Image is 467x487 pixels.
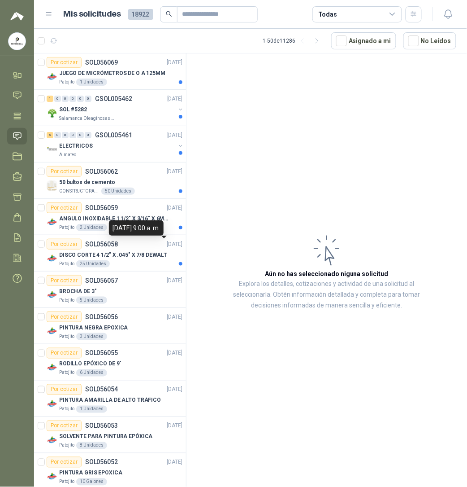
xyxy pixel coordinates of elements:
p: DISCO CORTE 4 1/2" X .045" X 7/8 DEWALT [59,251,167,259]
p: PINTURA NEGRA EPOXICA [59,324,128,332]
div: 1 Unidades [76,406,107,413]
div: 0 [77,132,84,138]
div: 1 Unidades [76,79,107,86]
p: ANGULO INOXIDABLE 1 1/2" X 3/16" X 6MTS [59,215,171,223]
img: Company Logo [47,71,57,82]
img: Company Logo [47,180,57,191]
a: Por cotizarSOL056069[DATE] Company LogoJUEGO DE MICRÓMETROS DE O A 125MMPatojito1 Unidades [34,53,186,90]
div: 5 Unidades [76,297,107,304]
a: Por cotizarSOL056055[DATE] Company LogoRODILLO EPÓXICO DE 9"Patojito6 Unidades [34,344,186,381]
div: 3 Unidades [76,333,107,340]
p: [DATE] [167,422,182,430]
p: Patojito [59,406,74,413]
a: Por cotizarSOL056054[DATE] Company LogoPINTURA AMARILLA DE ALTO TRÁFICOPatojito1 Unidades [34,381,186,417]
p: [DATE] [167,58,182,67]
div: Por cotizar [47,457,82,468]
a: Por cotizarSOL056057[DATE] Company LogoBROCHA DE 3"Patojito5 Unidades [34,272,186,308]
div: 1 [47,96,53,102]
div: 50 Unidades [101,188,135,195]
span: search [166,11,172,17]
div: [DATE] 9:00 a. m. [109,220,164,236]
p: Patojito [59,260,74,268]
div: 2 Unidades [76,224,107,231]
p: SOL056062 [85,168,118,175]
div: 0 [85,96,91,102]
img: Company Logo [47,108,57,118]
p: Explora los detalles, cotizaciones y actividad de una solicitud al seleccionarla. Obtén informaci... [231,279,422,311]
p: Patojito [59,297,74,304]
p: JUEGO DE MICRÓMETROS DE O A 125MM [59,69,165,78]
p: [DATE] [167,240,182,249]
div: Por cotizar [47,166,82,177]
a: Por cotizarSOL056053[DATE] Company LogoSOLVENTE PARA PINTURA EPÓXICAPatojito8 Unidades [34,417,186,453]
p: ELECTRICOS [59,142,93,150]
p: GSOL005461 [95,132,132,138]
div: 0 [77,96,84,102]
p: CONSTRUCTORA GRUPO FIP [59,188,99,195]
p: SOL056058 [85,241,118,247]
p: Almatec [59,151,76,158]
p: [DATE] [167,313,182,321]
p: [DATE] [167,458,182,467]
p: [DATE] [167,95,182,103]
p: PINTURA AMARILLA DE ALTO TRÁFICO [59,396,161,405]
p: GSOL005462 [95,96,132,102]
div: Todas [318,9,337,19]
p: [DATE] [167,276,182,285]
p: SOL056055 [85,350,118,356]
p: [DATE] [167,386,182,394]
div: 6 Unidades [76,369,107,377]
div: Por cotizar [47,202,82,213]
a: 5 0 0 0 0 0 GSOL005461[DATE] Company LogoELECTRICOSAlmatec [47,130,184,158]
p: SOL #5282 [59,105,87,114]
p: [DATE] [167,131,182,140]
p: [DATE] [167,204,182,212]
div: 25 Unidades [76,260,110,268]
img: Company Logo [47,217,57,228]
div: 0 [69,132,76,138]
button: Asignado a mi [331,32,396,49]
p: Patojito [59,333,74,340]
p: [DATE] [167,349,182,358]
p: SOL056059 [85,205,118,211]
div: 8 Unidades [76,442,107,449]
img: Company Logo [9,33,26,50]
p: SOLVENTE PARA PINTURA EPÓXICA [59,433,153,441]
img: Company Logo [47,326,57,337]
p: SOL056057 [85,277,118,284]
span: 18922 [128,9,153,20]
p: SOL056052 [85,459,118,465]
div: 0 [69,96,76,102]
div: Por cotizar [47,384,82,395]
a: 1 0 0 0 0 0 GSOL005462[DATE] Company LogoSOL #5282Salamanca Oleaginosas SAS [47,93,184,122]
img: Company Logo [47,471,57,482]
p: Patojito [59,224,74,231]
img: Logo peakr [10,11,24,22]
div: Por cotizar [47,312,82,322]
div: 0 [62,132,69,138]
p: BROCHA DE 3" [59,287,97,296]
img: Company Logo [47,435,57,446]
a: Por cotizarSOL056059[DATE] Company LogoANGULO INOXIDABLE 1 1/2" X 3/16" X 6MTSPatojito2 Unidades [34,199,186,235]
a: Por cotizarSOL056056[DATE] Company LogoPINTURA NEGRA EPOXICAPatojito3 Unidades [34,308,186,344]
p: Patojito [59,442,74,449]
img: Company Logo [47,362,57,373]
p: Patojito [59,79,74,86]
h3: Aún no has seleccionado niguna solicitud [265,269,389,279]
div: Por cotizar [47,348,82,359]
p: SOL056054 [85,386,118,393]
p: 50 bultos de cemento [59,178,115,187]
img: Company Logo [47,144,57,155]
p: Patojito [59,478,74,486]
div: 0 [54,96,61,102]
img: Company Logo [47,290,57,300]
div: Por cotizar [47,275,82,286]
p: Patojito [59,369,74,377]
a: Por cotizarSOL056058[DATE] Company LogoDISCO CORTE 4 1/2" X .045" X 7/8 DEWALTPatojito25 Unidades [34,235,186,272]
img: Company Logo [47,399,57,409]
div: 0 [85,132,91,138]
p: Salamanca Oleaginosas SAS [59,115,116,122]
div: 0 [54,132,61,138]
div: Por cotizar [47,421,82,431]
p: SOL056056 [85,314,118,320]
